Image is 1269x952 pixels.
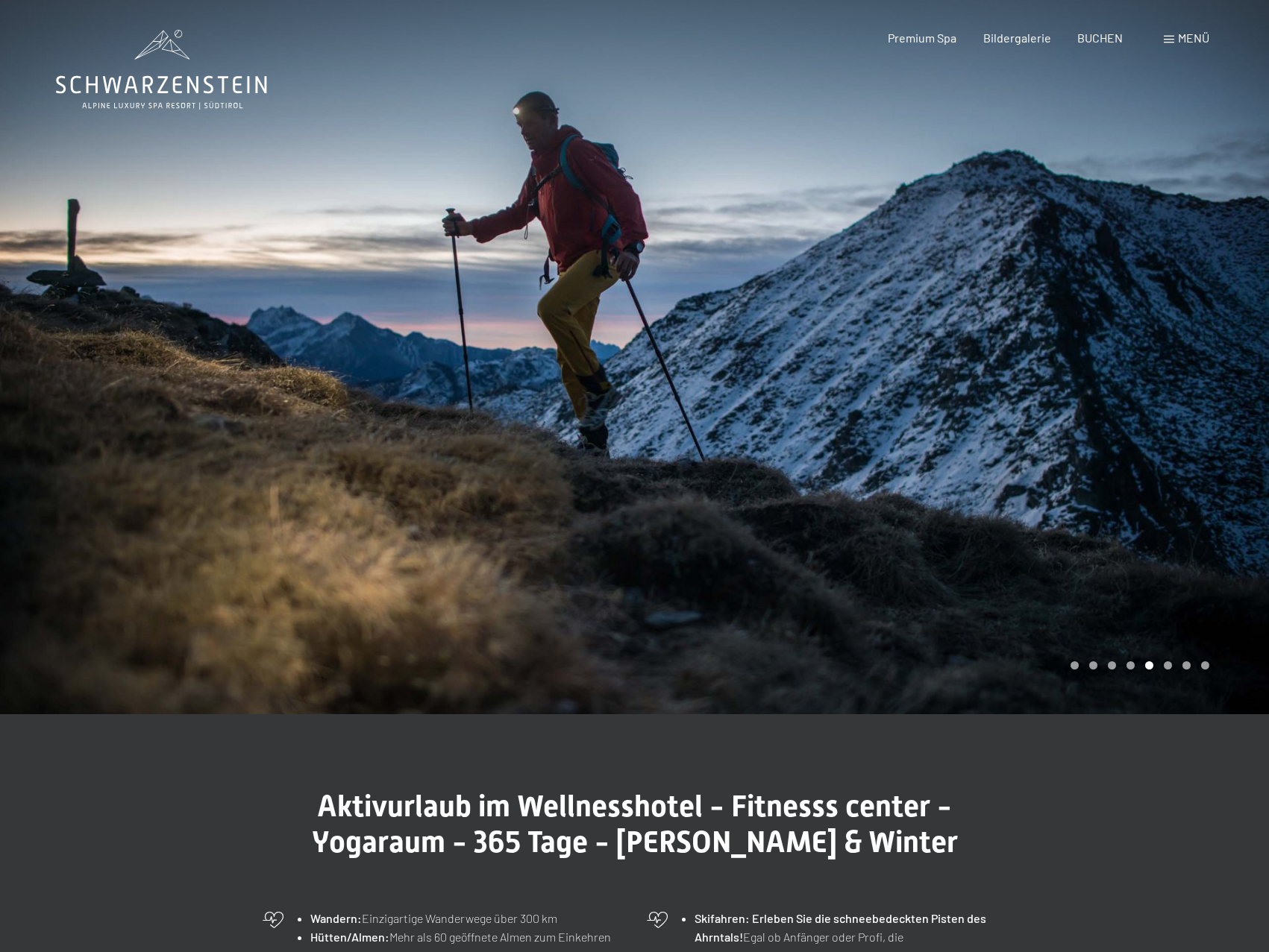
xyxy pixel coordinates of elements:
[695,911,750,925] strong: Skifahren:
[310,930,389,944] strong: Hütten/Almen:
[983,31,1051,45] a: Bildergalerie
[1178,31,1209,45] span: Menü
[1077,31,1123,45] a: BUCHEN
[1108,661,1116,669] div: Carousel Page 3
[695,911,986,945] strong: Erleben Sie die schneebedeckten Pisten des Ahrntals!
[1182,661,1191,669] div: Carousel Page 7
[1164,661,1172,669] div: Carousel Page 6
[310,911,362,925] strong: Wandern:
[1201,661,1209,669] div: Carousel Page 8
[310,927,623,947] li: Mehr als 60 geöffnete Almen zum Einkehren
[1065,661,1209,669] div: Carousel Pagination
[888,31,956,45] a: Premium Spa
[1089,661,1097,669] div: Carousel Page 2
[1071,661,1079,669] div: Carousel Page 1
[1127,661,1135,669] div: Carousel Page 4
[312,789,958,860] span: Aktivurlaub im Wellnesshotel - Fitnesss center - Yogaraum - 365 Tage - [PERSON_NAME] & Winter
[310,909,623,928] li: Einzigartige Wanderwege über 300 km
[1145,661,1153,669] div: Carousel Page 5 (Current Slide)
